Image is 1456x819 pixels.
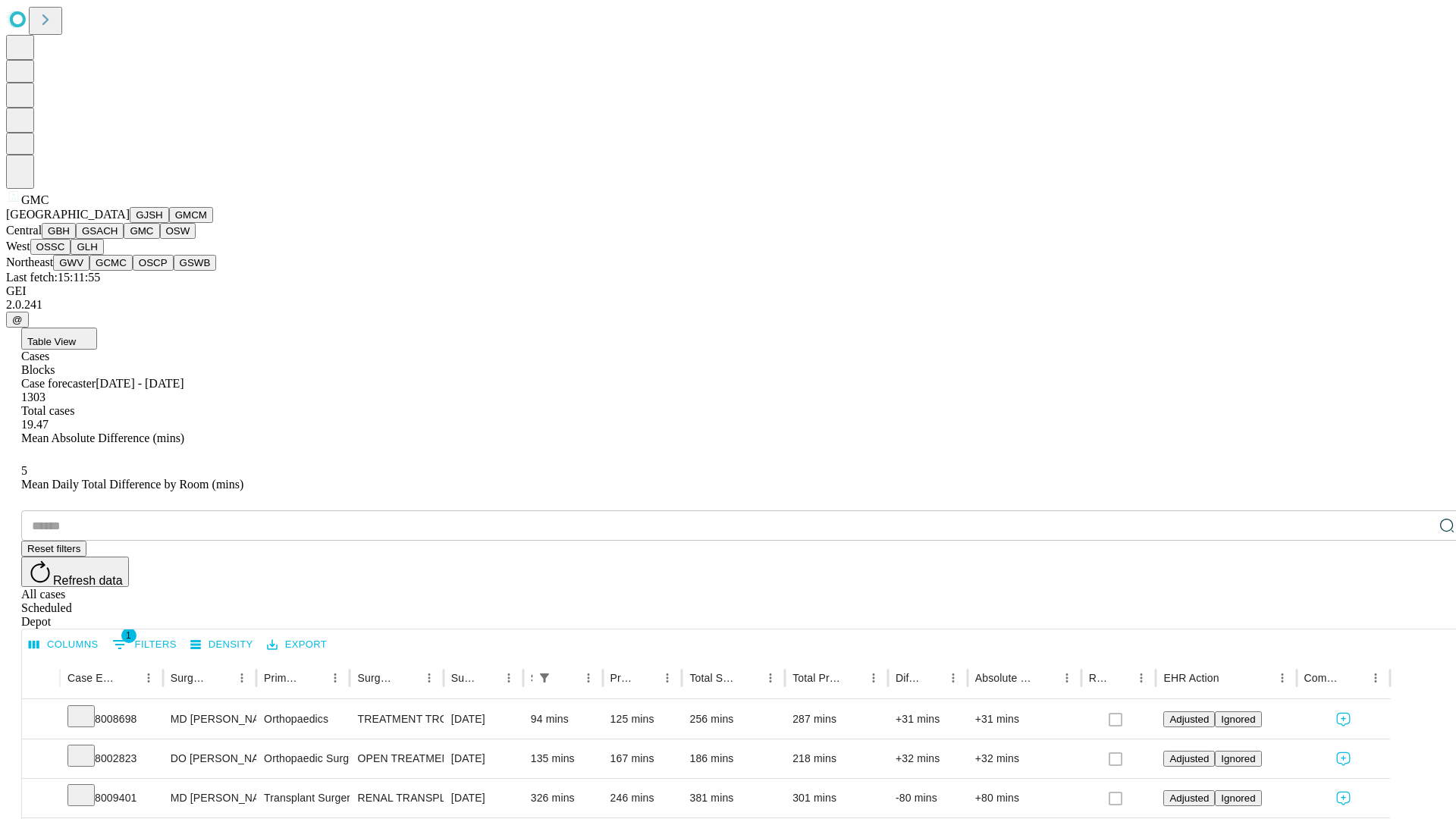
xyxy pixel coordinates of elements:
[30,239,71,255] button: OSSC
[531,672,532,684] div: Scheduled In Room Duration
[133,255,174,271] button: OSCP
[53,255,89,271] button: GWV
[21,541,86,557] button: Reset filters
[531,700,595,739] div: 94 mins
[578,667,599,689] button: Menu
[1163,751,1215,767] button: Adjusted
[6,208,130,221] span: [GEOGRAPHIC_DATA]
[30,707,52,733] button: Expand
[6,256,53,268] span: Northeast
[1215,711,1261,727] button: Ignored
[792,739,880,778] div: 218 mins
[67,739,155,778] div: 8002823
[21,557,129,587] button: Refresh data
[534,667,555,689] button: Show filters
[264,739,342,778] div: Orthopaedic Surgery
[610,739,675,778] div: 167 mins
[138,667,159,689] button: Menu
[1169,792,1209,804] span: Adjusted
[21,431,184,444] span: Mean Absolute Difference (mins)
[534,667,555,689] div: 1 active filter
[67,700,155,739] div: 8008698
[531,779,595,817] div: 326 mins
[169,207,213,223] button: GMCM
[21,377,96,390] span: Case forecaster
[896,739,960,778] div: +32 mins
[531,739,595,778] div: 135 mins
[21,328,97,350] button: Table View
[792,779,880,817] div: 301 mins
[792,672,840,684] div: Total Predicted Duration
[975,779,1074,817] div: +80 mins
[89,255,133,271] button: GCMC
[6,271,100,284] span: Last fetch: 15:11:55
[943,667,964,689] button: Menu
[76,223,124,239] button: GSACH
[187,633,257,657] button: Density
[1304,672,1342,684] div: Comments
[357,739,435,778] div: OPEN TREATMENT PROXIMAL [MEDICAL_DATA] BICONDYLAR
[1221,753,1255,764] span: Ignored
[6,240,30,253] span: West
[264,700,342,739] div: Orthopaedics
[863,667,884,689] button: Menu
[67,779,155,817] div: 8009401
[1163,711,1215,727] button: Adjusted
[53,574,123,587] span: Refresh data
[12,314,23,325] span: @
[21,404,74,417] span: Total cases
[1365,667,1386,689] button: Menu
[171,672,209,684] div: Surgeon Name
[451,672,475,684] div: Surgery Date
[171,739,249,778] div: DO [PERSON_NAME] [PERSON_NAME] Do
[1163,672,1219,684] div: EHR Action
[792,700,880,739] div: 287 mins
[96,377,184,390] span: [DATE] - [DATE]
[108,632,180,657] button: Show filters
[896,779,960,817] div: -80 mins
[1089,672,1109,684] div: Resolved in EHR
[689,672,737,684] div: Total Scheduled Duration
[231,667,253,689] button: Menu
[1221,667,1242,689] button: Sort
[689,779,777,817] div: 381 mins
[451,700,516,739] div: [DATE]
[210,667,231,689] button: Sort
[6,284,1450,298] div: GEI
[264,779,342,817] div: Transplant Surgery
[1109,667,1131,689] button: Sort
[1215,790,1261,806] button: Ignored
[975,739,1074,778] div: +32 mins
[6,298,1450,312] div: 2.0.241
[1221,792,1255,804] span: Ignored
[610,779,675,817] div: 246 mins
[357,672,395,684] div: Surgery Name
[1169,753,1209,764] span: Adjusted
[1163,790,1215,806] button: Adjusted
[171,779,249,817] div: MD [PERSON_NAME]
[610,700,675,739] div: 125 mins
[303,667,325,689] button: Sort
[21,464,27,477] span: 5
[21,391,45,403] span: 1303
[1035,667,1056,689] button: Sort
[30,786,52,812] button: Expand
[975,672,1034,684] div: Absolute Difference
[975,700,1074,739] div: +31 mins
[896,700,960,739] div: +31 mins
[451,739,516,778] div: [DATE]
[842,667,863,689] button: Sort
[25,633,102,657] button: Select columns
[263,633,331,657] button: Export
[498,667,519,689] button: Menu
[325,667,346,689] button: Menu
[1344,667,1365,689] button: Sort
[21,193,49,206] span: GMC
[21,418,49,431] span: 19.47
[451,779,516,817] div: [DATE]
[357,779,435,817] div: RENAL TRANSPLANT
[397,667,419,689] button: Sort
[477,667,498,689] button: Sort
[71,239,103,255] button: GLH
[27,543,80,554] span: Reset filters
